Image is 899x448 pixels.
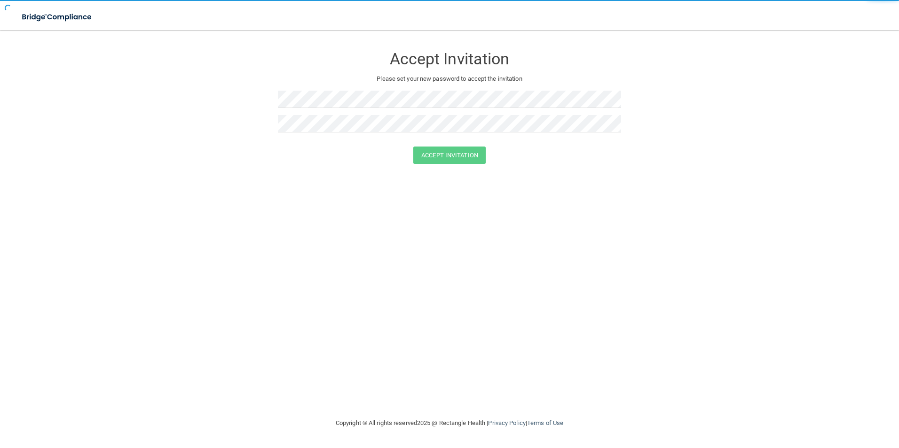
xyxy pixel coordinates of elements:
div: Copyright © All rights reserved 2025 @ Rectangle Health | | [278,408,621,438]
h3: Accept Invitation [278,50,621,68]
img: bridge_compliance_login_screen.278c3ca4.svg [14,8,101,27]
p: Please set your new password to accept the invitation [285,73,614,85]
a: Privacy Policy [488,419,525,426]
button: Accept Invitation [413,147,486,164]
a: Terms of Use [527,419,563,426]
